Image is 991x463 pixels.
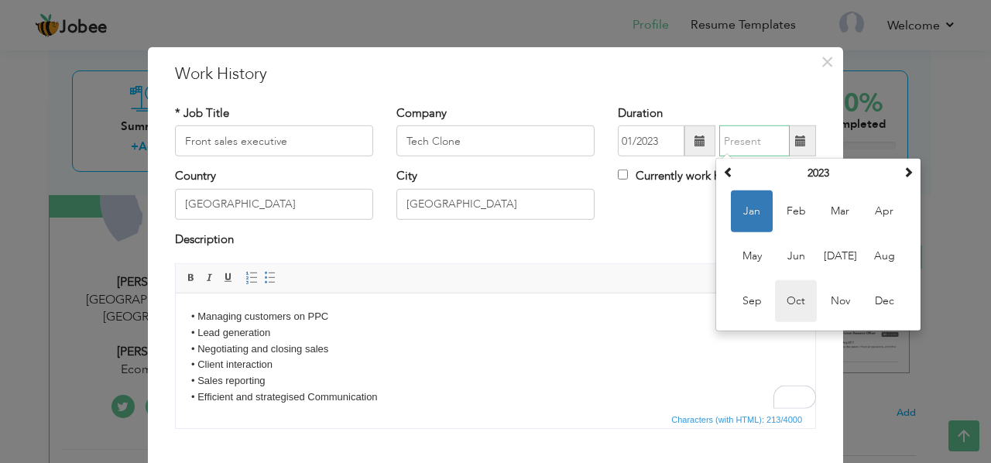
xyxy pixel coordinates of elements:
span: Next Year [903,166,914,177]
a: Italic [201,269,218,286]
button: Close [814,50,839,74]
span: Jun [775,235,817,277]
input: From [618,125,684,156]
label: Company [396,105,447,122]
label: City [396,168,417,184]
span: × [821,48,834,76]
span: [DATE] [819,235,861,277]
span: Apr [863,190,905,232]
span: Aug [863,235,905,277]
span: Jan [731,190,773,232]
span: Characters (with HTML): 213/4000 [668,413,805,427]
iframe: Rich Text Editor, workEditor [176,293,815,410]
label: Currently work here [618,168,736,184]
input: Present [719,125,790,156]
th: Select Year [738,162,899,185]
span: Dec [863,280,905,322]
h3: Work History [175,63,816,86]
a: Insert/Remove Numbered List [243,269,260,286]
a: Insert/Remove Bulleted List [262,269,279,286]
span: May [731,235,773,277]
a: Bold [183,269,200,286]
span: Oct [775,280,817,322]
div: Statistics [668,413,807,427]
span: Mar [819,190,861,232]
span: Nov [819,280,861,322]
input: Currently work here [618,170,628,180]
label: * Job Title [175,105,229,122]
span: Sep [731,280,773,322]
a: Underline [220,269,237,286]
span: Previous Year [723,166,734,177]
span: Feb [775,190,817,232]
label: Duration [618,105,663,122]
label: Country [175,168,216,184]
label: Description [175,231,234,248]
